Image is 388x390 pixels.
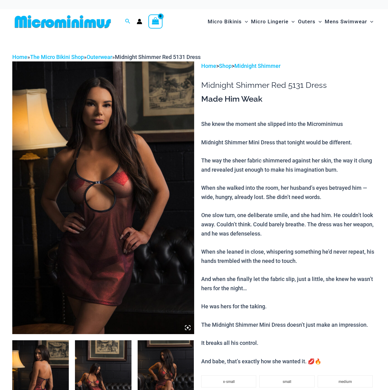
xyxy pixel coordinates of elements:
[315,14,322,29] span: Menu Toggle
[259,375,314,388] li: small
[12,54,201,60] span: » » »
[148,14,163,29] a: View Shopping Cart, empty
[298,14,315,29] span: Outers
[325,14,367,29] span: Mens Swimwear
[137,19,142,24] a: Account icon link
[288,14,295,29] span: Menu Toggle
[201,80,376,90] h1: Midnight Shimmer Red 5131 Dress
[251,14,288,29] span: Micro Lingerie
[201,61,376,71] p: > >
[125,18,131,25] a: Search icon link
[115,54,201,60] span: Midnight Shimmer Red 5131 Dress
[219,63,232,69] a: Shop
[339,380,352,384] span: medium
[323,12,375,31] a: Mens SwimwearMenu ToggleMenu Toggle
[12,54,27,60] a: Home
[296,12,323,31] a: OutersMenu ToggleMenu Toggle
[201,94,376,104] h3: Made Him Weak
[30,54,84,60] a: The Micro Bikini Shop
[12,61,194,334] img: Midnight Shimmer Red 5131 Dress
[242,14,248,29] span: Menu Toggle
[12,15,113,29] img: MM SHOP LOGO FLAT
[208,14,242,29] span: Micro Bikinis
[201,119,376,366] p: She knew the moment she slipped into the Microminimus Midnight Shimmer Mini Dress that tonight wo...
[201,63,216,69] a: Home
[367,14,373,29] span: Menu Toggle
[318,375,373,388] li: medium
[205,11,376,32] nav: Site Navigation
[249,12,296,31] a: Micro LingerieMenu ToggleMenu Toggle
[234,63,280,69] a: Midnight Shimmer
[201,375,256,388] li: x-small
[87,54,112,60] a: Outerwear
[283,380,291,384] span: small
[223,380,235,384] span: x-small
[206,12,249,31] a: Micro BikinisMenu ToggleMenu Toggle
